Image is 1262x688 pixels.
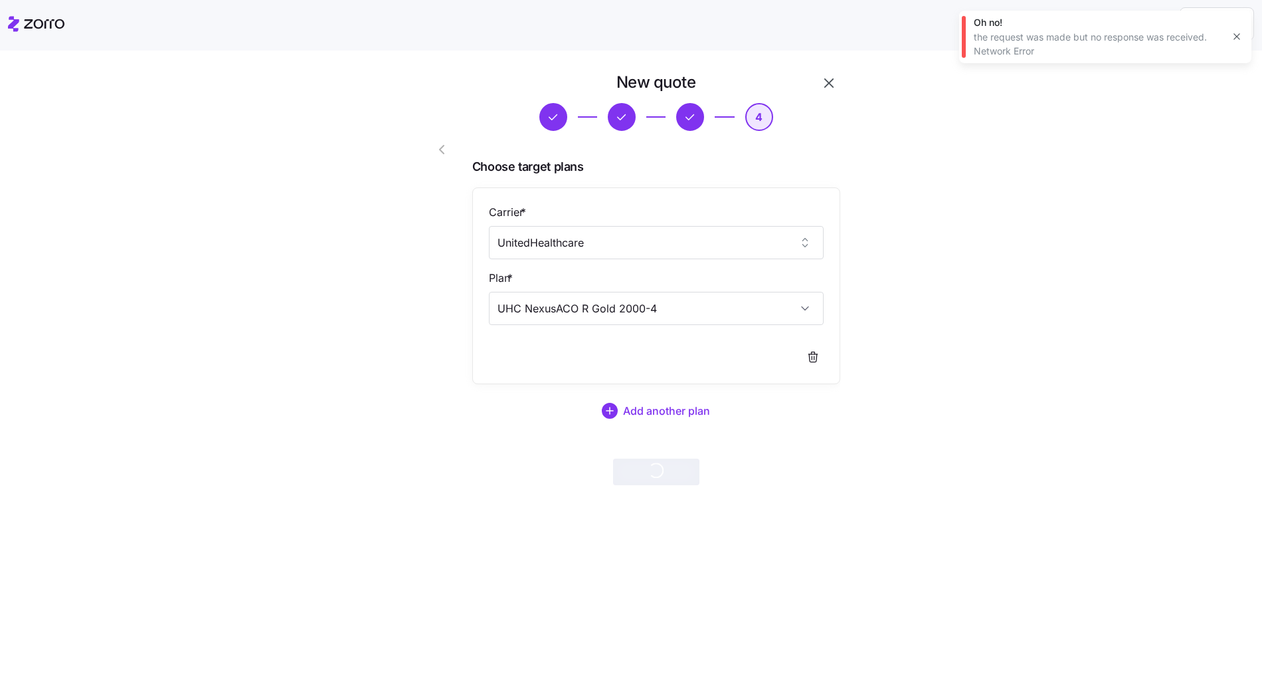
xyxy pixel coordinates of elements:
[489,270,515,287] label: Plan
[489,204,529,221] label: Carrier
[472,395,840,427] button: Add another plan
[602,403,618,419] svg: add icon
[489,292,824,325] input: Select a plan
[745,103,773,131] button: 4
[974,16,1222,29] div: Oh no!
[623,403,710,419] span: Add another plan
[616,72,696,92] h1: New quote
[489,226,824,259] input: Select a carrier
[974,31,1222,58] div: the request was made but no response was received. Network Error
[472,158,840,177] span: Choose target plans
